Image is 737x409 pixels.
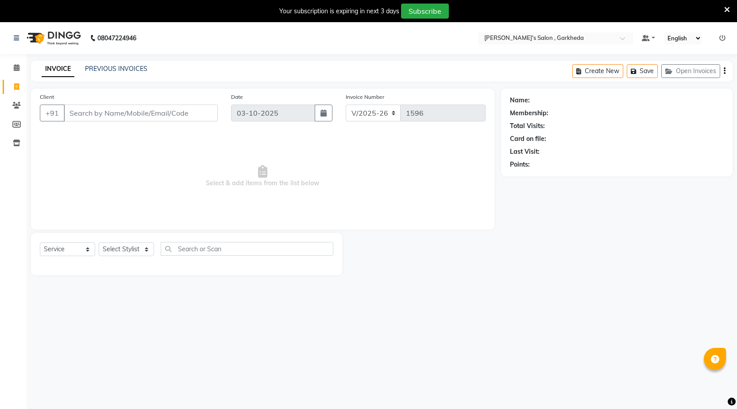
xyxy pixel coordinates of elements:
[510,134,546,144] div: Card on file:
[231,93,243,101] label: Date
[346,93,384,101] label: Invoice Number
[40,132,486,221] span: Select & add items from the list below
[40,105,65,121] button: +91
[401,4,449,19] button: Subscribe
[85,65,147,73] a: PREVIOUS INVOICES
[510,147,540,156] div: Last Visit:
[661,64,720,78] button: Open Invoices
[700,374,728,400] iframe: chat widget
[510,96,530,105] div: Name:
[64,105,218,121] input: Search by Name/Mobile/Email/Code
[510,121,545,131] div: Total Visits:
[42,61,74,77] a: INVOICE
[279,7,399,16] div: Your subscription is expiring in next 3 days
[23,26,83,51] img: logo
[572,64,623,78] button: Create New
[40,93,54,101] label: Client
[97,26,136,51] b: 08047224946
[510,160,530,169] div: Points:
[627,64,658,78] button: Save
[510,109,548,118] div: Membership:
[161,242,333,256] input: Search or Scan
